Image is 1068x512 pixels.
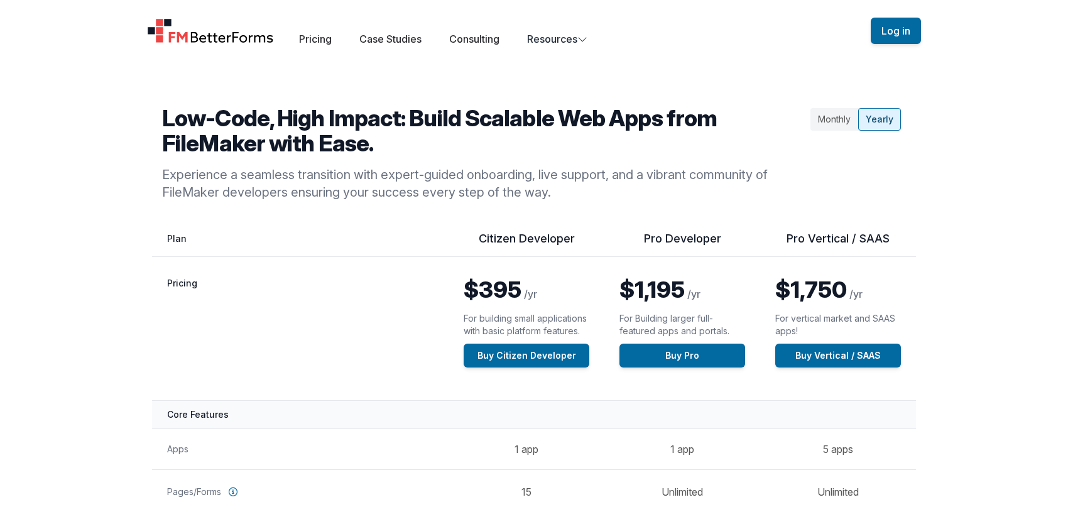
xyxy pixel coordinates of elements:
[775,276,847,303] span: $1,750
[449,33,499,45] a: Consulting
[464,312,589,337] p: For building small applications with basic platform features.
[152,257,449,401] th: Pricing
[810,108,858,131] div: Monthly
[162,166,805,201] p: Experience a seamless transition with expert-guided onboarding, live support, and a vibrant commu...
[449,428,604,469] td: 1 app
[619,312,745,337] p: For Building larger full-featured apps and portals.
[687,288,700,300] span: /yr
[167,233,187,244] span: Plan
[760,428,916,469] td: 5 apps
[132,15,936,46] nav: Global
[152,400,916,428] th: Core Features
[152,428,449,469] th: Apps
[359,33,422,45] a: Case Studies
[775,344,901,368] a: Buy Vertical / SAAS
[775,312,901,337] p: For vertical market and SAAS apps!
[524,288,537,300] span: /yr
[299,33,332,45] a: Pricing
[162,106,805,156] h2: Low-Code, High Impact: Build Scalable Web Apps from FileMaker with Ease.
[619,344,745,368] a: Buy Pro
[604,428,760,469] td: 1 app
[849,288,863,300] span: /yr
[449,231,604,257] th: Citizen Developer
[604,231,760,257] th: Pro Developer
[147,18,274,43] a: Home
[464,344,589,368] a: Buy Citizen Developer
[871,18,921,44] button: Log in
[858,108,901,131] div: Yearly
[464,276,521,303] span: $395
[760,231,916,257] th: Pro Vertical / SAAS
[619,276,685,303] span: $1,195
[527,31,587,46] button: Resources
